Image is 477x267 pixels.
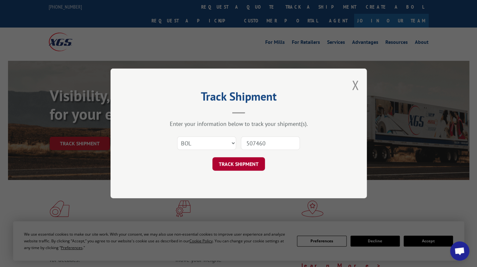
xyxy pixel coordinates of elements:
[241,137,300,150] input: Number(s)
[212,158,265,171] button: TRACK SHIPMENT
[352,77,359,93] button: Close modal
[143,92,335,104] h2: Track Shipment
[450,241,469,261] div: Open chat
[143,120,335,128] div: Enter your information below to track your shipment(s).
